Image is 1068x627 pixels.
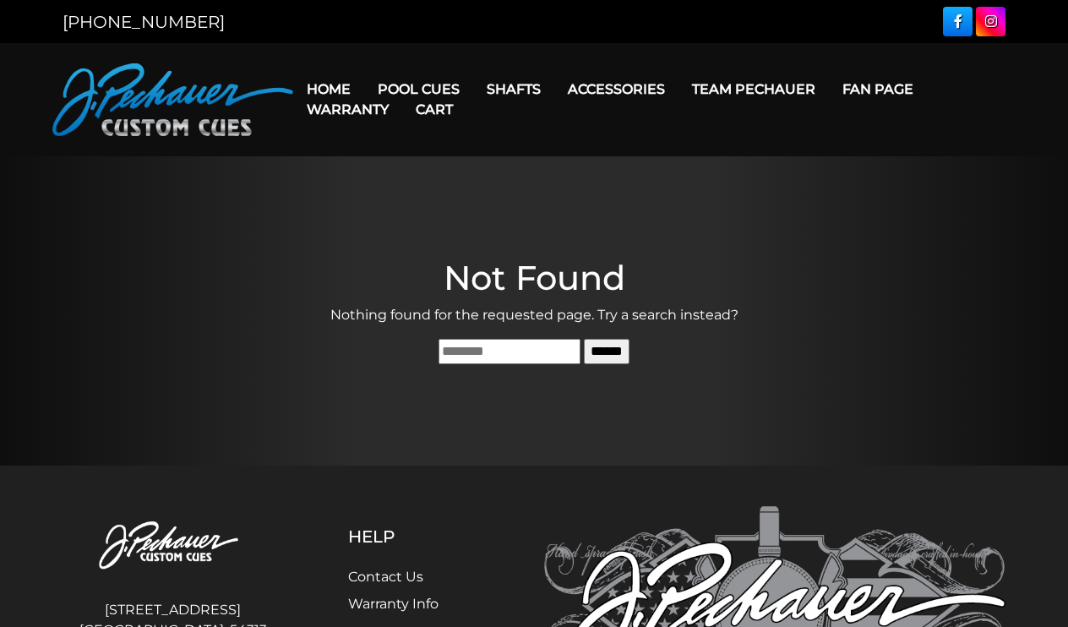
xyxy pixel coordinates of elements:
[52,63,293,136] img: Pechauer Custom Cues
[293,88,402,131] a: Warranty
[63,12,225,32] a: [PHONE_NUMBER]
[348,596,439,612] a: Warranty Info
[678,68,829,111] a: Team Pechauer
[402,88,466,131] a: Cart
[63,506,283,586] img: Pechauer Custom Cues
[364,68,473,111] a: Pool Cues
[473,68,554,111] a: Shafts
[829,68,927,111] a: Fan Page
[348,526,479,547] h5: Help
[554,68,678,111] a: Accessories
[293,68,364,111] a: Home
[348,569,423,585] a: Contact Us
